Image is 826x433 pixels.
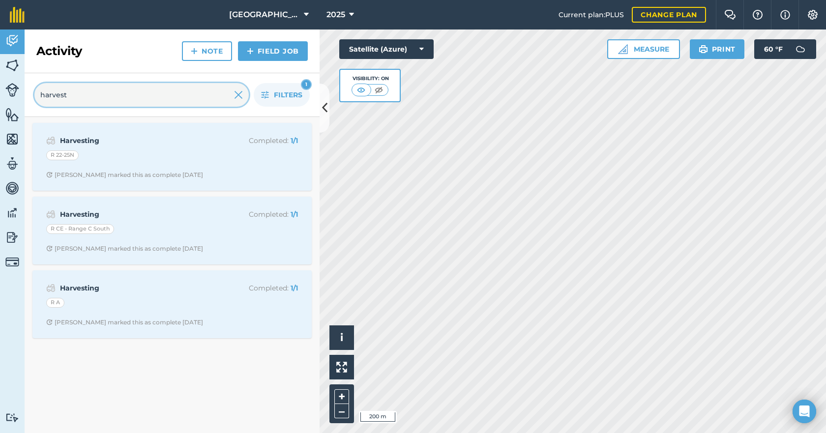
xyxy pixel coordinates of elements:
[559,9,624,20] span: Current plan : PLUS
[220,135,298,146] p: Completed :
[355,85,367,95] img: svg+xml;base64,PHN2ZyB4bWxucz0iaHR0cDovL3d3dy53My5vcmcvMjAwMC9zdmciIHdpZHRoPSI1MCIgaGVpZ2h0PSI0MC...
[724,10,736,20] img: Two speech bubbles overlapping with the left bubble in the forefront
[182,41,232,61] a: Note
[36,43,82,59] h2: Activity
[60,135,216,146] strong: Harvesting
[754,39,816,59] button: 60 °F
[5,132,19,146] img: svg+xml;base64,PHN2ZyB4bWxucz0iaHR0cDovL3d3dy53My5vcmcvMjAwMC9zdmciIHdpZHRoPSI1NiIgaGVpZ2h0PSI2MC...
[38,202,306,259] a: HarvestingCompleted: 1/1R CE - Range C SouthClock with arrow pointing clockwise[PERSON_NAME] mark...
[301,79,312,90] div: 1
[5,58,19,73] img: svg+xml;base64,PHN2ZyB4bWxucz0iaHR0cDovL3d3dy53My5vcmcvMjAwMC9zdmciIHdpZHRoPSI1NiIgaGVpZ2h0PSI2MC...
[46,318,203,326] div: [PERSON_NAME] marked this as complete [DATE]
[699,43,708,55] img: svg+xml;base64,PHN2ZyB4bWxucz0iaHR0cDovL3d3dy53My5vcmcvMjAwMC9zdmciIHdpZHRoPSIxOSIgaGVpZ2h0PSIyNC...
[807,10,819,20] img: A cog icon
[5,205,19,220] img: svg+xml;base64,PD94bWwgdmVyc2lvbj0iMS4wIiBlbmNvZGluZz0idXRmLTgiPz4KPCEtLSBHZW5lcmF0b3I6IEFkb2JlIE...
[5,83,19,97] img: svg+xml;base64,PD94bWwgdmVyc2lvbj0iMS4wIiBlbmNvZGluZz0idXRmLTgiPz4KPCEtLSBHZW5lcmF0b3I6IEFkb2JlIE...
[46,298,64,308] div: R A
[352,75,389,83] div: Visibility: On
[229,9,300,21] span: [GEOGRAPHIC_DATA]
[291,210,298,219] strong: 1 / 1
[191,45,198,57] img: svg+xml;base64,PHN2ZyB4bWxucz0iaHR0cDovL3d3dy53My5vcmcvMjAwMC9zdmciIHdpZHRoPSIxNCIgaGVpZ2h0PSIyNC...
[234,89,243,101] img: svg+xml;base64,PHN2ZyB4bWxucz0iaHR0cDovL3d3dy53My5vcmcvMjAwMC9zdmciIHdpZHRoPSIyMiIgaGVpZ2h0PSIzMC...
[373,85,385,95] img: svg+xml;base64,PHN2ZyB4bWxucz0iaHR0cDovL3d3dy53My5vcmcvMjAwMC9zdmciIHdpZHRoPSI1MCIgaGVpZ2h0PSI0MC...
[254,83,310,107] button: Filters
[336,362,347,373] img: Four arrows, one pointing top left, one top right, one bottom right and the last bottom left
[291,284,298,292] strong: 1 / 1
[793,400,816,423] div: Open Intercom Messenger
[5,181,19,196] img: svg+xml;base64,PD94bWwgdmVyc2lvbj0iMS4wIiBlbmNvZGluZz0idXRmLTgiPz4KPCEtLSBHZW5lcmF0b3I6IEFkb2JlIE...
[60,209,216,220] strong: Harvesting
[38,276,306,332] a: HarvestingCompleted: 1/1R AClock with arrow pointing clockwise[PERSON_NAME] marked this as comple...
[329,325,354,350] button: i
[791,39,810,59] img: svg+xml;base64,PD94bWwgdmVyc2lvbj0iMS4wIiBlbmNvZGluZz0idXRmLTgiPz4KPCEtLSBHZW5lcmF0b3I6IEFkb2JlIE...
[5,230,19,245] img: svg+xml;base64,PD94bWwgdmVyc2lvbj0iMS4wIiBlbmNvZGluZz0idXRmLTgiPz4KPCEtLSBHZW5lcmF0b3I6IEFkb2JlIE...
[5,255,19,269] img: svg+xml;base64,PD94bWwgdmVyc2lvbj0iMS4wIiBlbmNvZGluZz0idXRmLTgiPz4KPCEtLSBHZW5lcmF0b3I6IEFkb2JlIE...
[334,389,349,404] button: +
[5,107,19,122] img: svg+xml;base64,PHN2ZyB4bWxucz0iaHR0cDovL3d3dy53My5vcmcvMjAwMC9zdmciIHdpZHRoPSI1NiIgaGVpZ2h0PSI2MC...
[247,45,254,57] img: svg+xml;base64,PHN2ZyB4bWxucz0iaHR0cDovL3d3dy53My5vcmcvMjAwMC9zdmciIHdpZHRoPSIxNCIgaGVpZ2h0PSIyNC...
[291,136,298,145] strong: 1 / 1
[46,135,56,146] img: svg+xml;base64,PD94bWwgdmVyc2lvbj0iMS4wIiBlbmNvZGluZz0idXRmLTgiPz4KPCEtLSBHZW5lcmF0b3I6IEFkb2JlIE...
[46,245,53,252] img: Clock with arrow pointing clockwise
[764,39,783,59] span: 60 ° F
[780,9,790,21] img: svg+xml;base64,PHN2ZyB4bWxucz0iaHR0cDovL3d3dy53My5vcmcvMjAwMC9zdmciIHdpZHRoPSIxNyIgaGVpZ2h0PSIxNy...
[46,208,56,220] img: svg+xml;base64,PD94bWwgdmVyc2lvbj0iMS4wIiBlbmNvZGluZz0idXRmLTgiPz4KPCEtLSBHZW5lcmF0b3I6IEFkb2JlIE...
[220,283,298,293] p: Completed :
[238,41,308,61] a: Field Job
[339,39,434,59] button: Satellite (Azure)
[618,44,628,54] img: Ruler icon
[34,83,249,107] input: Search for an activity
[220,209,298,220] p: Completed :
[326,9,345,21] span: 2025
[632,7,706,23] a: Change plan
[46,319,53,325] img: Clock with arrow pointing clockwise
[10,7,25,23] img: fieldmargin Logo
[46,282,56,294] img: svg+xml;base64,PD94bWwgdmVyc2lvbj0iMS4wIiBlbmNvZGluZz0idXRmLTgiPz4KPCEtLSBHZW5lcmF0b3I6IEFkb2JlIE...
[690,39,745,59] button: Print
[60,283,216,293] strong: Harvesting
[46,150,79,160] div: R 22-25N
[46,245,203,253] div: [PERSON_NAME] marked this as complete [DATE]
[46,171,203,179] div: [PERSON_NAME] marked this as complete [DATE]
[46,224,114,234] div: R CE - Range C South
[5,156,19,171] img: svg+xml;base64,PD94bWwgdmVyc2lvbj0iMS4wIiBlbmNvZGluZz0idXRmLTgiPz4KPCEtLSBHZW5lcmF0b3I6IEFkb2JlIE...
[5,33,19,48] img: svg+xml;base64,PD94bWwgdmVyc2lvbj0iMS4wIiBlbmNvZGluZz0idXRmLTgiPz4KPCEtLSBHZW5lcmF0b3I6IEFkb2JlIE...
[334,404,349,418] button: –
[5,413,19,422] img: svg+xml;base64,PD94bWwgdmVyc2lvbj0iMS4wIiBlbmNvZGluZz0idXRmLTgiPz4KPCEtLSBHZW5lcmF0b3I6IEFkb2JlIE...
[38,129,306,185] a: HarvestingCompleted: 1/1R 22-25NClock with arrow pointing clockwise[PERSON_NAME] marked this as c...
[340,331,343,344] span: i
[752,10,764,20] img: A question mark icon
[46,172,53,178] img: Clock with arrow pointing clockwise
[607,39,680,59] button: Measure
[274,89,302,100] span: Filters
